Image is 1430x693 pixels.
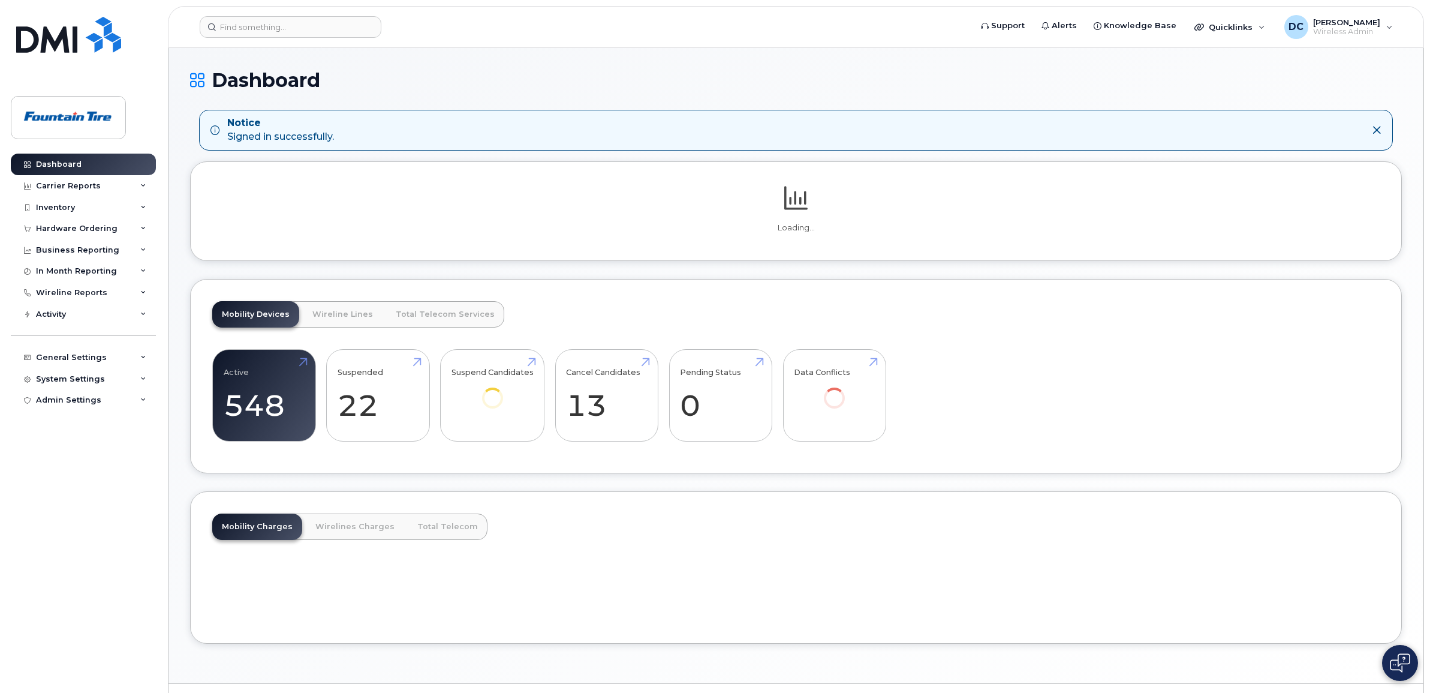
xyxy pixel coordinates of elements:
[451,356,534,425] a: Suspend Candidates
[212,223,1380,233] p: Loading...
[190,70,1402,91] h1: Dashboard
[227,116,334,130] strong: Notice
[303,301,383,328] a: Wireline Lines
[212,301,299,328] a: Mobility Devices
[224,356,305,435] a: Active 548
[306,514,404,540] a: Wirelines Charges
[1390,653,1410,673] img: Open chat
[338,356,419,435] a: Suspended 22
[227,116,334,144] div: Signed in successfully.
[386,301,504,328] a: Total Telecom Services
[680,356,761,435] a: Pending Status 0
[408,514,487,540] a: Total Telecom
[794,356,875,425] a: Data Conflicts
[212,514,302,540] a: Mobility Charges
[566,356,647,435] a: Cancel Candidates 13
